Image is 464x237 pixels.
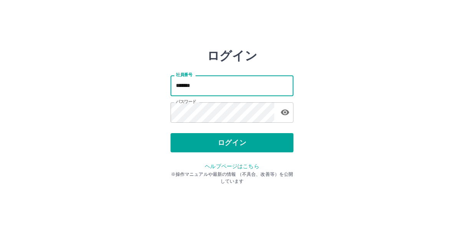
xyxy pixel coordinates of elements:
label: 社員番号 [176,72,192,78]
button: ログイン [171,133,293,152]
p: ※操作マニュアルや最新の情報 （不具合、改善等）を公開しています [171,171,293,185]
a: ヘルプページはこちら [205,163,259,169]
h2: ログイン [207,48,257,63]
label: パスワード [176,99,196,105]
